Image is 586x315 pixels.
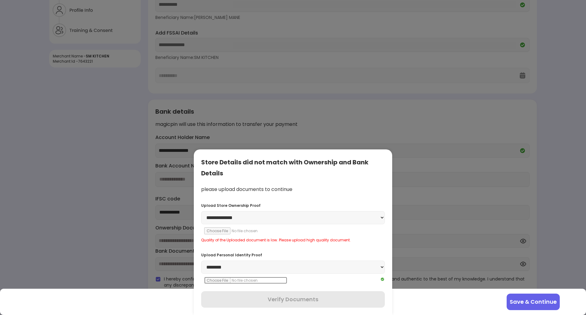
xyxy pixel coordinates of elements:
[201,203,385,208] div: Upload Store Ownership Proof
[507,294,560,310] button: Save & Continue
[380,277,385,282] img: Q2VREkDUCX-Nh97kZdnvclHTixewBtwTiuomQU4ttMKm5pUNxe9W_NURYrLCGq_Mmv0UDstOKswiepyQhkhj-wqMpwXa6YfHU...
[201,291,385,308] button: Verify Documents
[201,157,385,179] div: Store Details did not match with Ownership and Bank Details
[201,186,385,193] div: please upload documents to continue
[201,237,385,243] div: Quality of the Uploaded document is low. Please upload high quality document.
[201,252,385,258] div: Upload Personal Identity Proof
